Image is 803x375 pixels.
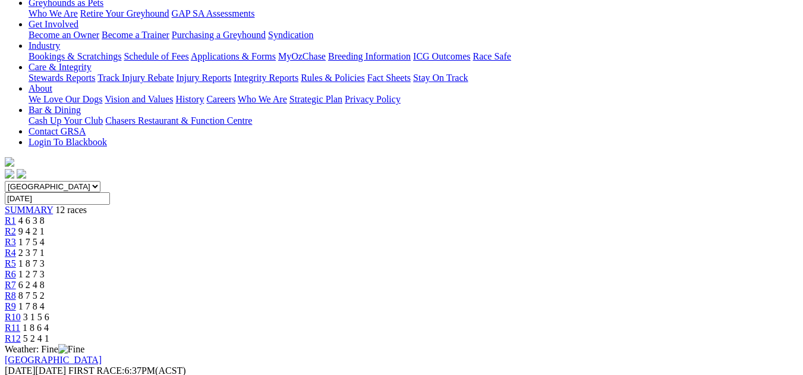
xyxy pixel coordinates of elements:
a: Stewards Reports [29,73,95,83]
a: R6 [5,269,16,279]
a: Privacy Policy [345,94,401,104]
span: 1 8 7 3 [18,258,45,268]
div: Bar & Dining [29,115,798,126]
span: 2 3 7 1 [18,248,45,258]
img: facebook.svg [5,169,14,179]
a: Strategic Plan [289,94,342,104]
a: Get Involved [29,19,78,29]
a: Breeding Information [328,51,411,61]
a: MyOzChase [278,51,326,61]
div: Industry [29,51,798,62]
span: 5 2 4 1 [23,333,49,343]
a: History [175,94,204,104]
a: Careers [206,94,235,104]
img: logo-grsa-white.png [5,157,14,167]
span: Weather: Fine [5,344,84,354]
a: Integrity Reports [234,73,298,83]
input: Select date [5,192,110,205]
a: Who We Are [238,94,287,104]
div: Care & Integrity [29,73,798,83]
span: 3 1 5 6 [23,312,49,322]
a: Fact Sheets [367,73,411,83]
span: 1 2 7 3 [18,269,45,279]
span: 8 7 5 2 [18,290,45,301]
a: [GEOGRAPHIC_DATA] [5,355,102,365]
a: ICG Outcomes [413,51,470,61]
a: About [29,83,52,93]
a: Login To Blackbook [29,137,107,147]
span: 1 7 8 4 [18,301,45,311]
a: Become a Trainer [102,30,169,40]
span: 1 7 5 4 [18,237,45,247]
a: R2 [5,226,16,236]
a: Race Safe [473,51,511,61]
a: R4 [5,248,16,258]
a: SUMMARY [5,205,53,215]
a: Track Injury Rebate [97,73,174,83]
a: We Love Our Dogs [29,94,102,104]
a: Become an Owner [29,30,99,40]
a: R1 [5,215,16,226]
span: 6 2 4 8 [18,280,45,290]
a: Vision and Values [105,94,173,104]
a: Schedule of Fees [124,51,188,61]
a: Applications & Forms [191,51,276,61]
a: R5 [5,258,16,268]
a: Syndication [268,30,313,40]
a: R7 [5,280,16,290]
div: About [29,94,798,105]
a: R8 [5,290,16,301]
a: Care & Integrity [29,62,92,72]
a: Industry [29,40,60,51]
a: Injury Reports [176,73,231,83]
a: Contact GRSA [29,126,86,136]
a: Who We Are [29,8,78,18]
span: 4 6 3 8 [18,215,45,226]
a: GAP SA Assessments [172,8,255,18]
a: Bookings & Scratchings [29,51,121,61]
a: R11 [5,323,20,333]
img: twitter.svg [17,169,26,179]
span: 1 8 6 4 [23,323,49,333]
a: R10 [5,312,21,322]
span: 9 4 2 1 [18,226,45,236]
a: Stay On Track [413,73,468,83]
a: Chasers Restaurant & Function Centre [105,115,252,126]
a: R9 [5,301,16,311]
div: Get Involved [29,30,798,40]
img: Fine [58,344,84,355]
a: R12 [5,333,21,343]
a: Rules & Policies [301,73,365,83]
a: Purchasing a Greyhound [172,30,266,40]
a: Retire Your Greyhound [80,8,169,18]
span: 12 races [55,205,87,215]
a: Cash Up Your Club [29,115,103,126]
div: Greyhounds as Pets [29,8,798,19]
a: Bar & Dining [29,105,81,115]
a: R3 [5,237,16,247]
